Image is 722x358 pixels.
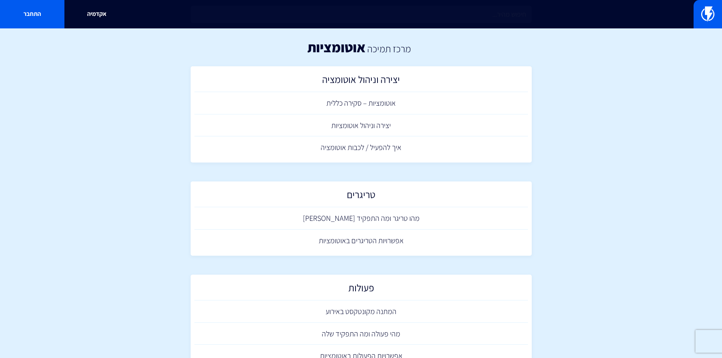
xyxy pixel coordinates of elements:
[194,114,528,137] a: יצירה וניהול אוטומציות
[307,40,365,55] h1: אוטומציות
[191,6,532,23] input: חיפוש מהיר...
[194,136,528,159] a: איך להפעיל / לכבות אוטומציה
[194,323,528,345] a: מהי פעולה ומה התפקיד שלה
[194,230,528,252] a: אפשרויות הטריגרים באוטומציות
[198,282,524,297] h2: פעולות
[194,185,528,208] a: טריגרים
[194,278,528,301] a: פעולות
[367,42,411,55] a: מרכז תמיכה
[194,70,528,92] a: יצירה וניהול אוטומציה
[194,300,528,323] a: המתנה מקונטקסט באירוע
[194,207,528,230] a: מהו טריגר ומה התפקיד [PERSON_NAME]
[194,92,528,114] a: אוטומציות – סקירה כללית
[198,189,524,204] h2: טריגרים
[198,74,524,89] h2: יצירה וניהול אוטומציה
